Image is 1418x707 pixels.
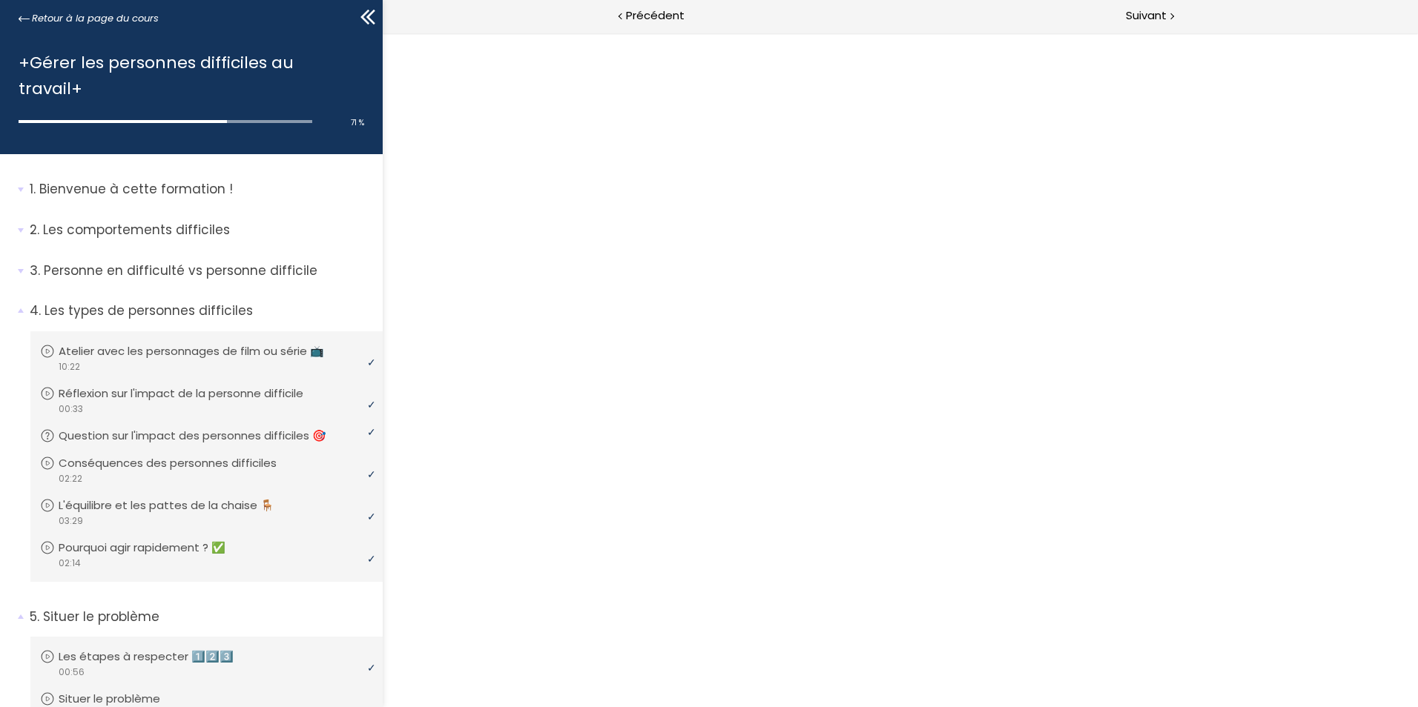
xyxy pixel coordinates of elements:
[58,514,83,528] span: 03:29
[59,540,248,556] p: Pourquoi agir rapidement ? ✅
[59,648,256,665] p: Les étapes à respecter 1️⃣2️⃣3️⃣
[58,402,83,416] span: 00:33
[58,472,82,485] span: 02:22
[58,360,80,374] span: 10:22
[351,117,364,128] span: 71 %
[30,262,372,280] p: Personne en difficulté vs personne difficile
[58,665,85,679] span: 00:56
[30,302,41,320] span: 4.
[59,385,326,402] p: Réflexion sur l'impact de la personne difficile
[30,608,372,626] p: Situer le problème
[58,557,81,570] span: 02:14
[30,608,39,626] span: 5.
[19,50,357,102] h1: +Gérer les personnes difficiles au travail+
[32,10,159,27] span: Retour à la page du cours
[59,497,297,514] p: L'équilibre et les pattes de la chaise 🪑
[30,180,372,199] p: Bienvenue à cette formation !
[30,302,372,320] p: Les types de personnes difficiles
[7,674,159,707] iframe: chat widget
[30,221,39,239] span: 2.
[30,180,36,199] span: 1.
[59,455,299,471] p: Conséquences des personnes difficiles
[59,428,349,444] p: Question sur l'impact des personnes difficiles 🎯
[626,7,685,25] span: Précédent
[30,262,40,280] span: 3.
[1126,7,1167,25] span: Suivant
[30,221,372,239] p: Les comportements difficiles
[59,343,346,359] p: Atelier avec les personnages de film ou série 📺
[19,10,159,27] a: Retour à la page du cours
